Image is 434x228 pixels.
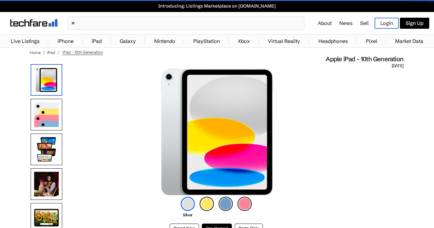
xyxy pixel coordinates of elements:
[117,35,139,47] a: Galaxy
[265,35,303,47] a: Virtual Reality
[235,35,253,47] a: Xbox
[31,99,62,130] img: All
[219,197,233,211] img: blue-icon
[360,20,369,26] a: Sell
[3,3,431,9] a: Introducing: Listings Marketplace on [DOMAIN_NAME]
[57,50,59,55] span: /
[47,50,55,55] a: iPad
[375,18,399,29] a: Login
[54,35,77,47] a: iPhone
[315,35,351,47] a: Headphones
[326,55,403,63] span: Apple iPad - 10th Generation
[161,69,273,195] img: iPad (10th Generation)
[63,50,103,55] span: iPad - 10th Generation
[238,197,252,211] img: pink-icon
[31,64,62,96] img: iPad (10th Generation)
[339,20,353,26] a: News
[183,213,193,217] span: Silver
[190,35,223,47] a: PlayStation
[30,50,41,55] a: Home
[318,20,332,26] a: About
[392,35,426,47] a: Market Data
[8,35,43,47] a: Live Listings
[363,35,380,47] a: Pixel
[10,19,57,27] img: techfare logo
[400,18,429,29] a: Sign Up
[43,50,45,55] span: /
[88,35,105,47] a: iPad
[31,134,62,165] img: Productivity
[392,63,403,69] span: [DATE]
[151,35,178,47] a: Nintendo
[181,197,195,211] img: silver-icon
[31,168,62,200] img: Using
[200,197,214,211] img: yellow-icon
